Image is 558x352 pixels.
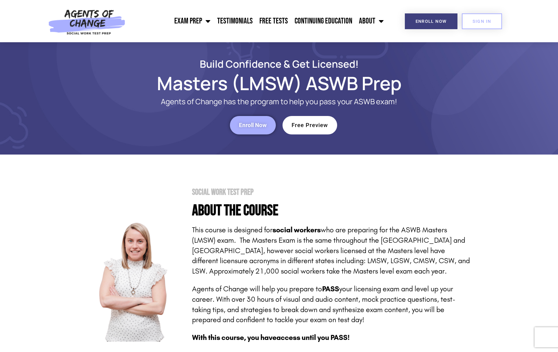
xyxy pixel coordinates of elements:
a: SIGN IN [462,13,502,29]
p: This course is designed for who are preparing for the ASWB Masters (LMSW) exam. The Masters Exam ... [192,225,470,277]
p: Agents of Change will help you prepare to your licensing exam and level up your career. With over... [192,284,470,325]
h4: About the Course [192,203,470,218]
span: SIGN IN [473,19,491,23]
a: Enroll Now [230,116,276,134]
a: About [356,13,387,30]
h1: Masters (LMSW) ASWB Prep [88,75,470,91]
p: Agents of Change has the program to help you pass your ASWB exam! [115,98,443,106]
a: Exam Prep [171,13,214,30]
span: Enroll Now [239,122,267,128]
a: Enroll Now [405,13,457,29]
strong: PASS [322,285,339,293]
a: Testimonials [214,13,256,30]
span: Free Preview [292,122,328,128]
span: With this course, you have [192,333,276,342]
span: access until you PASS! [276,333,350,342]
a: Free Preview [283,116,337,134]
h2: Social Work Test Prep [192,188,470,196]
a: Free Tests [256,13,291,30]
strong: social workers [272,226,321,234]
span: Enroll Now [416,19,447,23]
h2: Build Confidence & Get Licensed! [88,59,470,69]
nav: Menu [129,13,387,30]
a: Continuing Education [291,13,356,30]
